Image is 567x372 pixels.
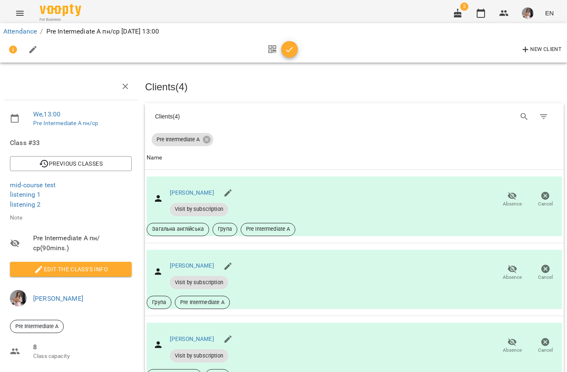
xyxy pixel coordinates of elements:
[33,342,132,352] span: 8
[33,233,132,253] span: Pre Intermediate A пн/ср ( 90 mins. )
[147,225,209,233] span: Загальна англійська
[170,205,228,213] span: Visit by subscription
[496,188,529,211] button: Absence
[10,181,55,189] a: mid-course test
[147,153,562,163] span: Name
[10,214,132,222] p: Note
[3,27,37,35] a: Attendance
[10,323,63,330] span: Pre Intermediate A
[175,299,229,306] span: Pre Intermediate A
[170,352,228,360] span: Visit by subscription
[460,2,468,11] span: 2
[529,188,562,211] button: Cancel
[542,5,557,21] button: EN
[213,225,237,233] span: Група
[538,274,553,281] span: Cancel
[33,110,60,118] a: We , 13:00
[10,138,132,148] span: Class #33
[503,347,522,354] span: Absence
[170,262,214,269] a: [PERSON_NAME]
[170,189,214,196] a: [PERSON_NAME]
[522,7,533,19] img: b3d641f4c4777ccbd52dfabb287f3e8a.jpg
[46,27,159,36] p: Pre Intermediate A пн/ср [DATE] 13:00
[529,334,562,358] button: Cancel
[10,156,132,171] button: Previous Classes
[152,133,213,146] div: Pre Intermediate A
[10,3,30,23] button: Menu
[10,290,27,307] img: b3d641f4c4777ccbd52dfabb287f3e8a.jpg
[538,347,553,354] span: Cancel
[503,274,522,281] span: Absence
[10,191,41,198] a: listening 1
[170,279,228,286] span: Visit by subscription
[147,153,162,163] div: Sort
[10,200,41,208] a: listening 2
[170,336,214,342] a: [PERSON_NAME]
[496,334,529,358] button: Absence
[538,200,553,208] span: Cancel
[147,153,162,163] div: Name
[519,43,564,56] button: New Client
[40,4,81,16] img: Voopty Logo
[147,299,171,306] span: Група
[496,261,529,284] button: Absence
[545,9,554,17] span: EN
[33,120,99,126] a: Pre Intermediate A пн/ср
[503,200,522,208] span: Absence
[152,136,205,143] span: Pre Intermediate A
[534,107,554,127] button: Filter
[241,225,295,233] span: Pre Intermediate A
[514,107,534,127] button: Search
[521,45,562,55] span: New Client
[17,264,125,274] span: Edit the class's Info
[3,27,564,36] nav: breadcrumb
[10,320,64,333] div: Pre Intermediate A
[33,295,83,302] a: [PERSON_NAME]
[33,352,132,360] p: Class capacity
[145,82,564,92] h3: Clients ( 4 )
[155,112,347,121] div: Clients ( 4 )
[40,17,81,22] span: For Business
[17,159,125,169] span: Previous Classes
[40,27,43,36] li: /
[145,103,564,130] div: Table Toolbar
[10,262,132,277] button: Edit the class's Info
[529,261,562,284] button: Cancel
